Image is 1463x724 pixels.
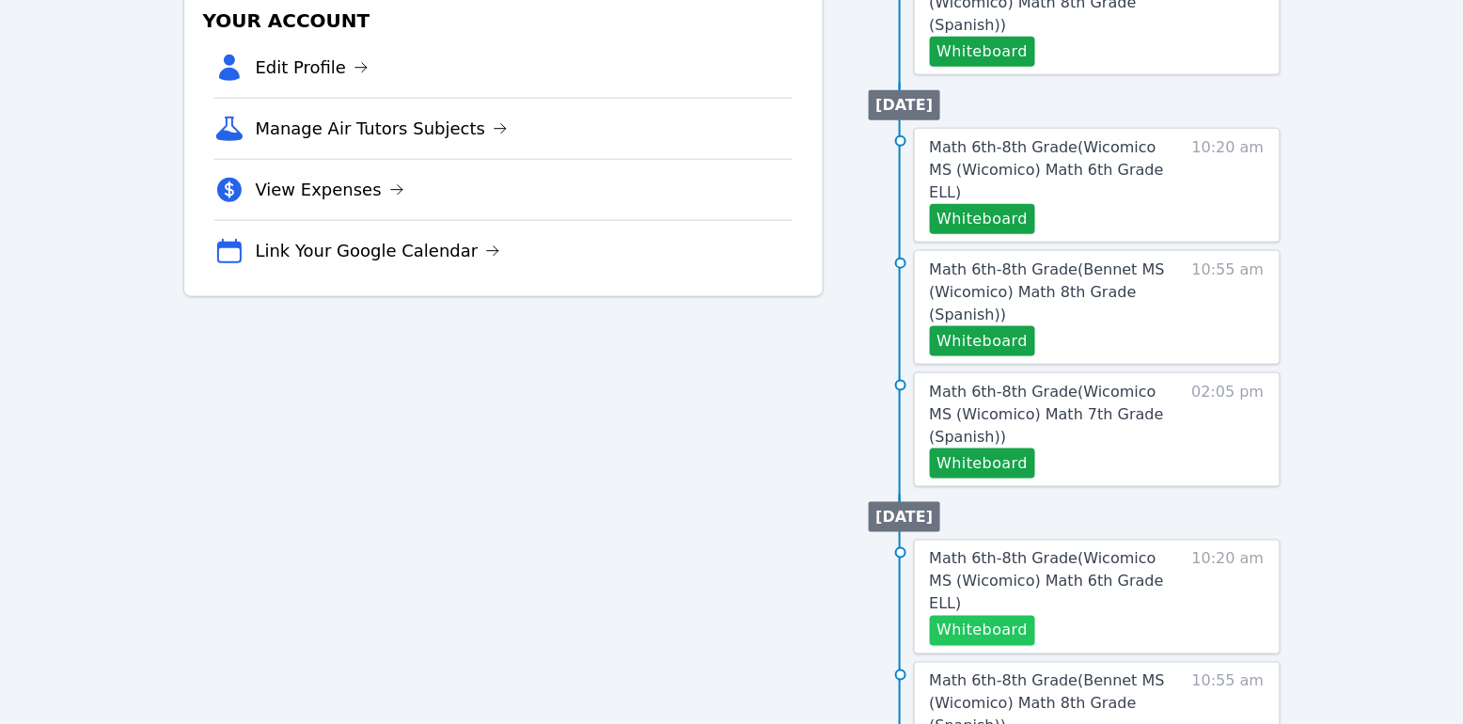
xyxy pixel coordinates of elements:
button: Whiteboard [930,616,1036,646]
a: View Expenses [256,177,404,203]
span: Math 6th-8th Grade ( Wicomico MS (Wicomico) Math 7th Grade (Spanish) ) [930,383,1164,446]
a: Math 6th-8th Grade(Wicomico MS (Wicomico) Math 7th Grade (Spanish)) [930,381,1181,449]
span: Math 6th-8th Grade ( Wicomico MS (Wicomico) Math 6th Grade ELL ) [930,550,1164,613]
button: Whiteboard [930,37,1036,67]
span: 02:05 pm [1192,381,1265,479]
a: Math 6th-8th Grade(Wicomico MS (Wicomico) Math 6th Grade ELL) [930,548,1181,616]
a: Link Your Google Calendar [256,238,501,264]
button: Whiteboard [930,204,1036,234]
a: Edit Profile [256,55,370,81]
h3: Your Account [199,4,808,38]
li: [DATE] [869,502,941,532]
span: 10:20 am [1192,548,1265,646]
a: Math 6th-8th Grade(Wicomico MS (Wicomico) Math 6th Grade ELL) [930,136,1181,204]
a: Manage Air Tutors Subjects [256,116,509,142]
span: 10:55 am [1192,259,1265,356]
li: [DATE] [869,90,941,120]
button: Whiteboard [930,449,1036,479]
span: Math 6th-8th Grade ( Wicomico MS (Wicomico) Math 6th Grade ELL ) [930,138,1164,201]
button: Whiteboard [930,326,1036,356]
a: Math 6th-8th Grade(Bennet MS (Wicomico) Math 8th Grade (Spanish)) [930,259,1181,326]
span: 10:20 am [1192,136,1265,234]
span: Math 6th-8th Grade ( Bennet MS (Wicomico) Math 8th Grade (Spanish) ) [930,260,1165,323]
